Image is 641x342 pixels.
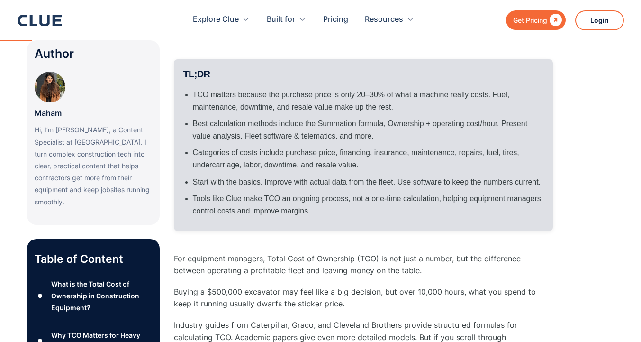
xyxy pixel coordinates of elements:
div: What is the Total Cost of Ownership in Construction Equipment? [51,278,152,314]
li: Tools like Clue make TCO an ongoing process, not a one-time calculation, helping equipment manage... [193,193,543,217]
p: For equipment managers, Total Cost of Ownership (TCO) is not just a number, but the difference be... [174,240,553,277]
div: Author [35,48,152,60]
div: ● [35,289,46,303]
div: Get Pricing [513,14,547,26]
p: Table of Content [35,251,152,267]
div:  [547,14,562,26]
a: ●What is the Total Cost of Ownership in Construction Equipment? [35,278,152,314]
li: Categories of costs include purchase price, financing, insurance, maintenance, repairs, fuel, tir... [193,147,543,171]
h2: TL;DR [183,69,543,79]
div: Explore Clue [193,5,250,35]
div: Explore Clue [193,5,239,35]
li: TCO matters because the purchase price is only 20–30% of what a machine really costs. Fuel, maint... [193,89,543,113]
div: Built for [267,5,307,35]
p: Buying a $500,000 excavator may feel like a big decision, but over 10,000 hours, what you spend t... [174,286,553,310]
div: Resources [365,5,403,35]
a: Pricing [323,5,348,35]
li: Start with the basics. Improve with actual data from the fleet. Use software to keep the numbers ... [193,176,543,188]
p: Hi, I’m [PERSON_NAME], a Content Specialist at [GEOGRAPHIC_DATA]. I turn complex construction tec... [35,124,152,207]
div: Resources [365,5,415,35]
div: Built for [267,5,295,35]
a: Get Pricing [506,10,566,30]
img: Maham [35,72,65,102]
p: Maham [35,107,62,119]
li: Best calculation methods include the Summation formula, Ownership + operating cost/hour, Present ... [193,118,543,142]
a: Login [575,10,624,30]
